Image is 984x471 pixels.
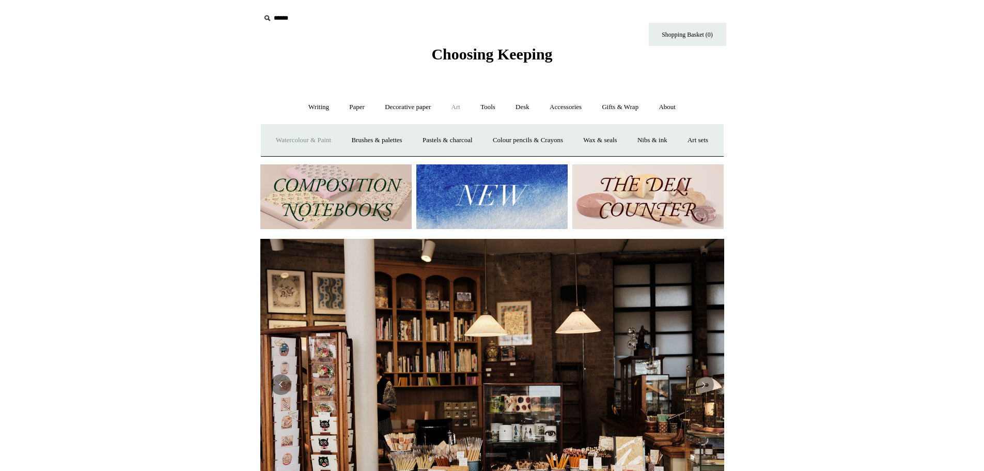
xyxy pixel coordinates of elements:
img: The Deli Counter [572,164,724,229]
img: 202302 Composition ledgers.jpg__PID:69722ee6-fa44-49dd-a067-31375e5d54ec [260,164,412,229]
a: Brushes & palettes [342,127,411,154]
a: Pastels & charcoal [413,127,482,154]
button: Previous [271,374,291,395]
a: Shopping Basket (0) [649,23,726,46]
a: Decorative paper [376,94,440,121]
a: Watercolour & Paint [267,127,340,154]
span: Choosing Keeping [431,45,552,63]
a: Colour pencils & Crayons [483,127,572,154]
img: New.jpg__PID:f73bdf93-380a-4a35-bcfe-7823039498e1 [416,164,568,229]
a: Gifts & Wrap [592,94,648,121]
a: Wax & seals [574,127,626,154]
a: Writing [299,94,338,121]
a: Nibs & ink [628,127,677,154]
a: Paper [340,94,374,121]
a: Choosing Keeping [431,54,552,61]
a: Tools [471,94,505,121]
a: Accessories [540,94,591,121]
button: Next [693,374,714,395]
a: Art [442,94,470,121]
a: Desk [506,94,539,121]
a: About [649,94,685,121]
a: Art sets [678,127,717,154]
